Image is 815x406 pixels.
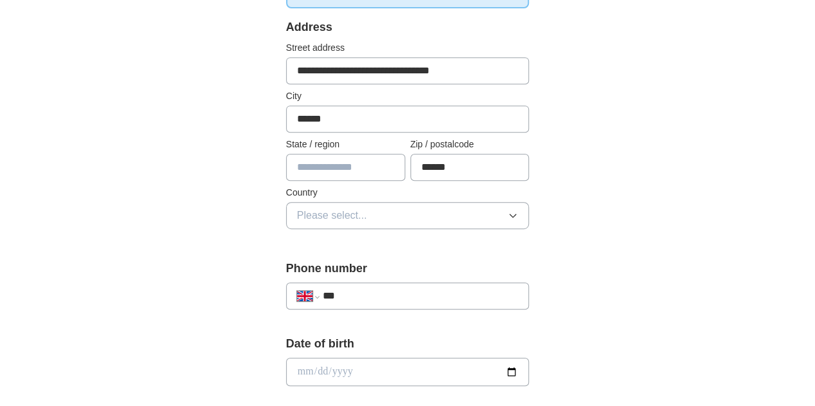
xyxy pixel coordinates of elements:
label: City [286,89,530,103]
div: Address [286,19,530,36]
button: Please select... [286,202,530,229]
label: State / region [286,138,405,151]
label: Street address [286,41,530,55]
label: Zip / postalcode [410,138,530,151]
label: Country [286,186,530,199]
label: Date of birth [286,335,530,353]
span: Please select... [297,208,367,223]
label: Phone number [286,260,530,277]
